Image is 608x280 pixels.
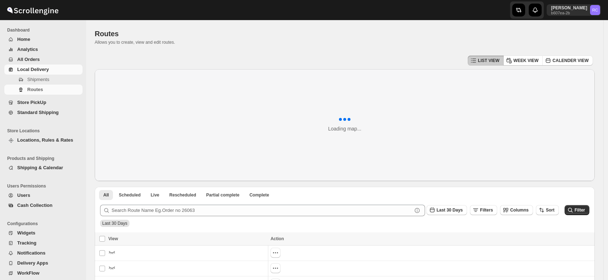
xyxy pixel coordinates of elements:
[270,236,284,241] span: Action
[7,156,83,161] span: Products and Shipping
[552,58,589,63] span: CALENDER VIEW
[108,236,118,241] span: View
[17,203,52,208] span: Cash Collection
[169,192,196,198] span: Rescheduled
[551,5,587,11] p: [PERSON_NAME]
[17,193,30,198] span: Users
[119,192,141,198] span: Scheduled
[112,205,412,216] input: Search Route Name Eg.Order no 26063
[95,30,119,38] span: Routes
[17,100,46,105] span: Store PickUp
[536,205,559,215] button: Sort
[7,128,83,134] span: Store Locations
[4,200,83,210] button: Cash Collection
[4,228,83,238] button: Widgets
[17,57,40,62] span: All Orders
[546,208,555,213] span: Sort
[7,27,83,33] span: Dashboard
[99,190,113,200] button: All routes
[470,205,497,215] button: Filters
[17,230,35,236] span: Widgets
[592,8,598,12] text: RC
[4,258,83,268] button: Delivery Apps
[17,250,46,256] span: Notifications
[102,221,127,226] span: Last 30 Days
[17,67,49,72] span: Local Delivery
[4,190,83,200] button: Users
[4,75,83,85] button: Shipments
[17,47,38,52] span: Analytics
[328,125,362,132] div: Loading map...
[95,39,175,45] p: Allows you to create, view and edit routes.
[7,183,83,189] span: Users Permissions
[426,205,467,215] button: Last 30 Days
[151,192,159,198] span: Live
[4,248,83,258] button: Notifications
[4,34,83,44] button: Home
[17,165,63,170] span: Shipping & Calendar
[17,270,39,276] span: WorkFlow
[513,58,538,63] span: WEEK VIEW
[547,4,601,16] button: User menu
[590,5,600,15] span: Rahul Chopra
[7,221,83,227] span: Configurations
[4,135,83,145] button: Locations, Rules & Rates
[4,238,83,248] button: Tracking
[551,11,587,15] p: b607ea-2b
[437,208,463,213] span: Last 30 Days
[468,56,504,66] button: LIST VIEW
[575,208,585,213] span: Filter
[249,192,269,198] span: Complete
[542,56,593,66] button: CALENDER VIEW
[478,58,499,63] span: LIST VIEW
[500,205,533,215] button: Columns
[103,192,109,198] span: All
[565,205,589,215] button: Filter
[6,1,60,19] img: ScrollEngine
[17,37,30,42] span: Home
[27,77,49,82] span: Shipments
[480,208,493,213] span: Filters
[17,260,48,266] span: Delivery Apps
[4,268,83,278] button: WorkFlow
[206,192,240,198] span: Partial complete
[510,208,528,213] span: Columns
[4,163,83,173] button: Shipping & Calendar
[4,44,83,54] button: Analytics
[503,56,543,66] button: WEEK VIEW
[17,240,36,246] span: Tracking
[4,85,83,95] button: Routes
[17,110,59,115] span: Standard Shipping
[4,54,83,65] button: All Orders
[27,87,43,92] span: Routes
[17,137,73,143] span: Locations, Rules & Rates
